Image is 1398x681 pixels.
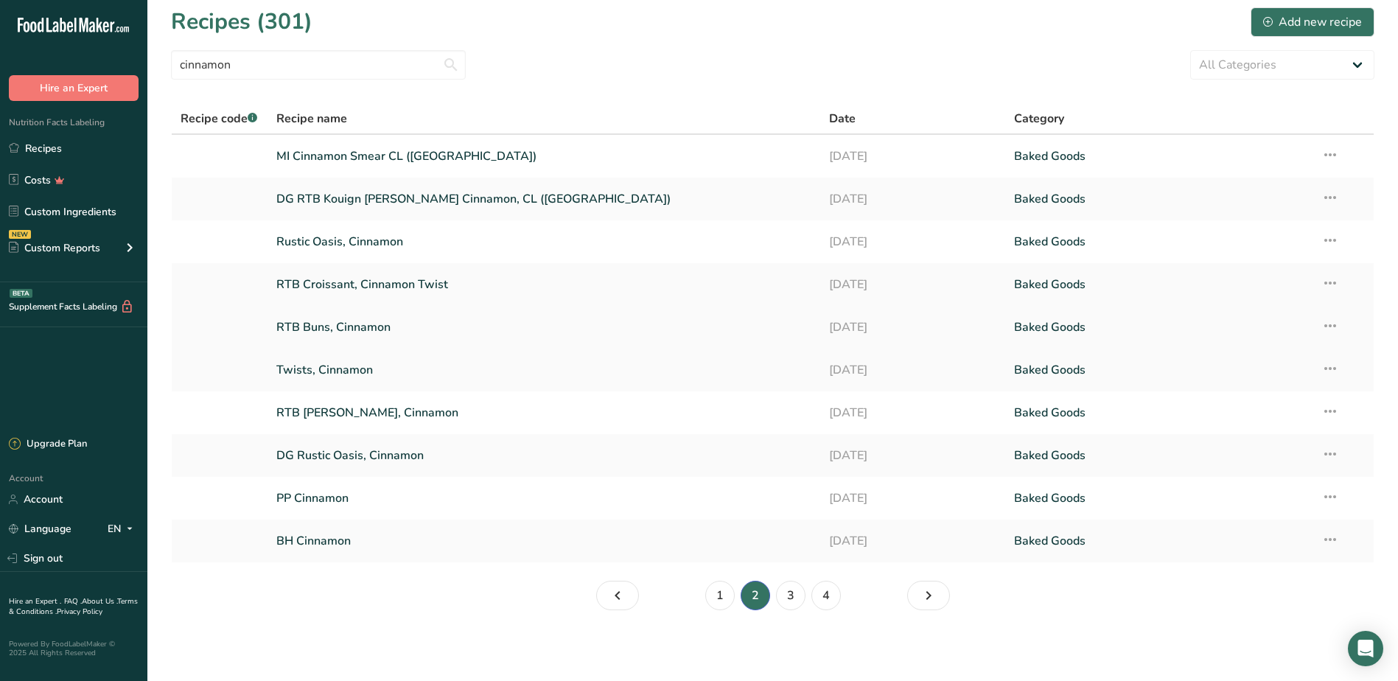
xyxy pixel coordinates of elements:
[829,269,996,300] a: [DATE]
[276,184,812,214] a: DG RTB Kouign [PERSON_NAME] Cinnamon, CL ([GEOGRAPHIC_DATA])
[1348,631,1383,666] div: Open Intercom Messenger
[276,355,812,385] a: Twists, Cinnamon
[171,5,312,38] h1: Recipes (301)
[829,355,996,385] a: [DATE]
[9,240,100,256] div: Custom Reports
[1014,269,1304,300] a: Baked Goods
[181,111,257,127] span: Recipe code
[829,141,996,172] a: [DATE]
[171,50,466,80] input: Search for recipe
[829,110,856,128] span: Date
[811,581,841,610] a: Page 4.
[829,440,996,471] a: [DATE]
[705,581,735,610] a: Page 1.
[9,596,138,617] a: Terms & Conditions .
[776,581,805,610] a: Page 3.
[9,75,139,101] button: Hire an Expert
[829,312,996,343] a: [DATE]
[1263,13,1362,31] div: Add new recipe
[907,581,950,610] a: Page 3.
[276,483,812,514] a: PP Cinnamon
[1014,397,1304,428] a: Baked Goods
[9,230,31,239] div: NEW
[1014,141,1304,172] a: Baked Goods
[276,269,812,300] a: RTB Croissant, Cinnamon Twist
[829,397,996,428] a: [DATE]
[1014,440,1304,471] a: Baked Goods
[1014,525,1304,556] a: Baked Goods
[1014,355,1304,385] a: Baked Goods
[1014,110,1064,128] span: Category
[276,440,812,471] a: DG Rustic Oasis, Cinnamon
[276,226,812,257] a: Rustic Oasis, Cinnamon
[9,437,87,452] div: Upgrade Plan
[1251,7,1374,37] button: Add new recipe
[64,596,82,607] a: FAQ .
[1014,483,1304,514] a: Baked Goods
[1014,184,1304,214] a: Baked Goods
[9,516,71,542] a: Language
[9,640,139,657] div: Powered By FoodLabelMaker © 2025 All Rights Reserved
[829,226,996,257] a: [DATE]
[9,596,61,607] a: Hire an Expert .
[1014,226,1304,257] a: Baked Goods
[276,397,812,428] a: RTB [PERSON_NAME], Cinnamon
[1014,312,1304,343] a: Baked Goods
[829,483,996,514] a: [DATE]
[82,596,117,607] a: About Us .
[596,581,639,610] a: Page 1.
[108,520,139,538] div: EN
[276,525,812,556] a: BH Cinnamon
[276,312,812,343] a: RTB Buns, Cinnamon
[276,141,812,172] a: MI Cinnamon Smear CL ([GEOGRAPHIC_DATA])
[829,525,996,556] a: [DATE]
[829,184,996,214] a: [DATE]
[57,607,102,617] a: Privacy Policy
[10,289,32,298] div: BETA
[276,110,347,128] span: Recipe name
